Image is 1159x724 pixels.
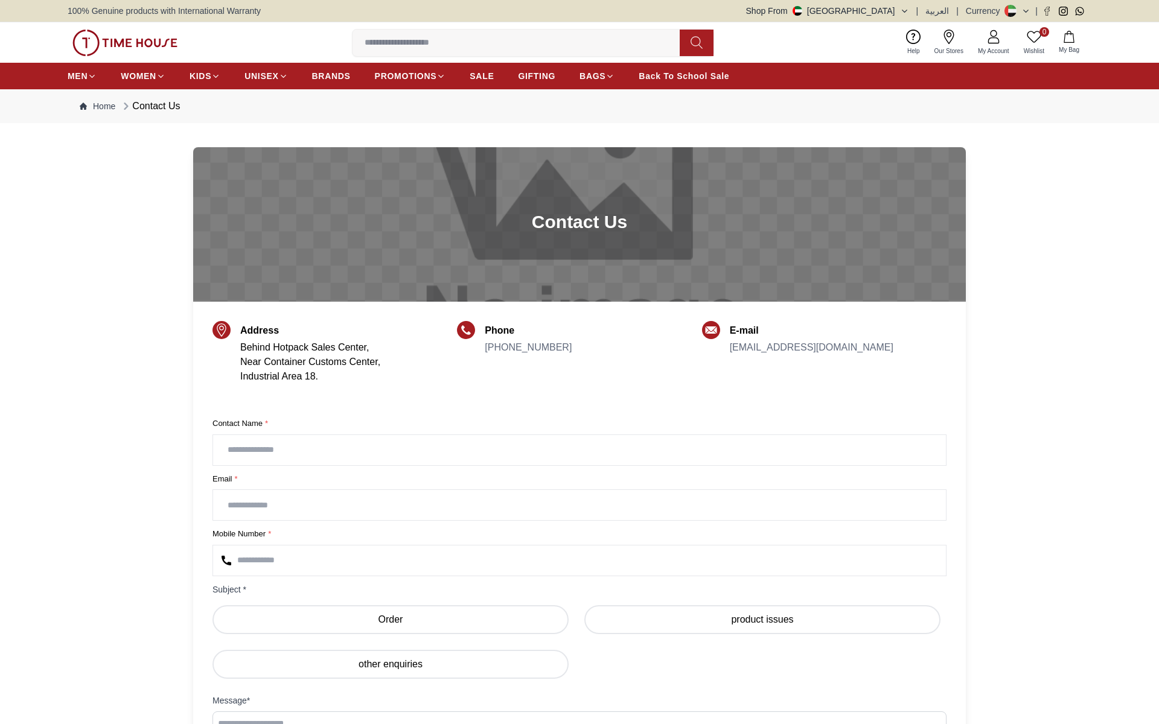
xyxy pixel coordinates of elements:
label: Email [212,473,947,485]
span: UNISEX [244,70,278,82]
a: KIDS [190,65,220,87]
a: MEN [68,65,97,87]
h1: Contact Us [532,211,627,233]
span: | [956,5,959,17]
span: | [1035,5,1038,17]
span: 0 [1039,27,1049,37]
span: My Account [973,46,1014,56]
span: Our Stores [930,46,968,56]
a: Back To School Sale [639,65,729,87]
span: GIFTING [518,70,555,82]
a: Whatsapp [1075,7,1084,16]
span: Back To School Sale [639,70,729,82]
span: 100% Genuine products with International Warranty [68,5,261,17]
a: Help [900,27,927,58]
a: Facebook [1042,7,1052,16]
a: BAGS [579,65,615,87]
button: العربية [925,5,949,17]
h5: Address [240,323,380,338]
span: Help [902,46,925,56]
span: KIDS [190,70,211,82]
label: Mobile Number [212,528,947,540]
span: SALE [470,70,494,82]
div: Contact Us [120,99,180,113]
span: | [916,5,919,17]
span: BRANDS [312,70,351,82]
label: Message * [212,694,947,707]
a: SALE [470,65,494,87]
a: Instagram [1059,7,1068,16]
a: BRANDS [312,65,351,87]
a: 0Wishlist [1017,27,1052,58]
nav: Breadcrumb [68,89,1091,123]
a: WOMEN [121,65,165,87]
label: Order [212,605,569,634]
h5: Phone [485,323,572,338]
span: MEN [68,70,88,82]
button: Shop From[GEOGRAPHIC_DATA] [746,5,909,17]
label: product issues [584,605,940,634]
p: Behind Hotpack Sales Center, [240,340,380,355]
label: Subject * [212,583,947,595]
img: United Arab Emirates [793,6,802,16]
a: GIFTING [518,65,555,87]
span: Wishlist [1019,46,1049,56]
p: Near Container Customs Center, [240,355,380,369]
h5: E-mail [730,323,893,338]
a: Home [80,100,115,112]
span: WOMEN [121,70,156,82]
a: UNISEX [244,65,287,87]
span: My Bag [1054,45,1084,54]
button: My Bag [1052,28,1087,57]
a: PROMOTIONS [375,65,446,87]
a: Our Stores [927,27,971,58]
img: ... [72,30,177,56]
label: Contact Name [212,418,947,430]
div: Currency [966,5,1005,17]
a: [EMAIL_ADDRESS][DOMAIN_NAME] [730,342,893,352]
span: PROMOTIONS [375,70,437,82]
label: other enquiries [212,650,569,679]
p: Industrial Area 18. [240,369,380,384]
a: [PHONE_NUMBER] [485,342,572,352]
span: BAGS [579,70,605,82]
